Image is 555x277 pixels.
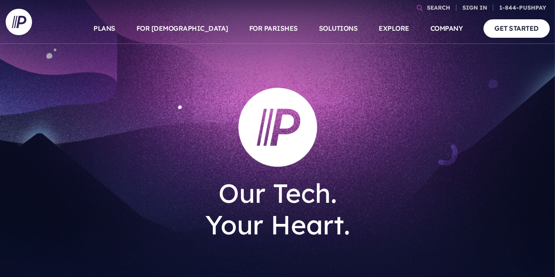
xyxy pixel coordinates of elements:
[93,13,115,44] a: PLANS
[249,13,298,44] a: FOR PARISHES
[319,13,358,44] a: SOLUTIONS
[430,13,463,44] a: COMPANY
[149,170,407,248] h1: Our Tech. Your Heart.
[136,13,228,44] a: FOR [DEMOGRAPHIC_DATA]
[379,13,409,44] a: EXPLORE
[483,19,550,37] a: GET STARTED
